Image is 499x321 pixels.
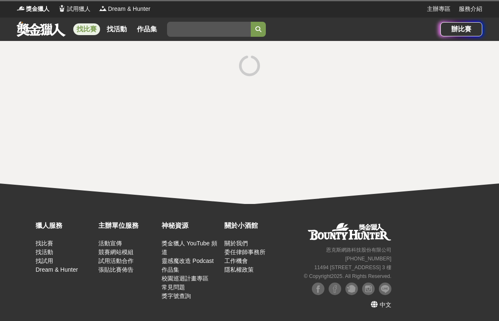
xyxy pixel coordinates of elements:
[304,273,391,279] small: © Copyright 2025 . All Rights Reserved.
[134,23,160,35] a: 作品集
[26,5,49,13] span: 獎金獵人
[345,256,391,262] small: [PHONE_NUMBER]
[36,221,94,231] div: 獵人服務
[162,257,213,264] a: 靈感魔改造 Podcast
[58,4,66,13] img: Logo
[98,221,157,231] div: 主辦單位服務
[73,23,100,35] a: 找比賽
[162,293,191,299] a: 獎字號查詢
[17,5,49,13] a: Logo獎金獵人
[380,301,391,308] span: 中文
[440,22,482,36] a: 辦比賽
[329,283,341,295] img: Facebook
[312,283,324,295] img: Facebook
[98,266,134,273] a: 張貼比賽佈告
[224,240,248,247] a: 關於我們
[36,249,53,255] a: 找活動
[67,5,90,13] span: 試用獵人
[224,257,248,264] a: 工作機會
[224,266,254,273] a: 隱私權政策
[314,265,391,270] small: 11494 [STREET_ADDRESS] 3 樓
[17,4,25,13] img: Logo
[162,266,179,273] a: 作品集
[36,257,53,264] a: 找試用
[459,5,482,13] a: 服務介紹
[362,283,375,295] img: Instagram
[98,240,122,247] a: 活動宣傳
[162,240,217,255] a: 獎金獵人 YouTube 頻道
[98,257,134,264] a: 試用活動合作
[326,247,391,253] small: 恩克斯網路科技股份有限公司
[162,221,220,231] div: 神秘資源
[427,5,450,13] a: 主辦專區
[345,283,358,295] img: Plurk
[108,5,150,13] span: Dream & Hunter
[98,249,134,255] a: 競賽網站模組
[103,23,130,35] a: 找活動
[58,5,90,13] a: Logo試用獵人
[99,4,107,13] img: Logo
[162,275,208,282] a: 校園巡迴計畫專區
[224,249,265,255] a: 委任律師事務所
[162,284,185,290] a: 常見問題
[224,221,283,231] div: 關於小酒館
[99,5,150,13] a: LogoDream & Hunter
[36,240,53,247] a: 找比賽
[36,266,78,273] a: Dream & Hunter
[379,283,391,295] img: LINE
